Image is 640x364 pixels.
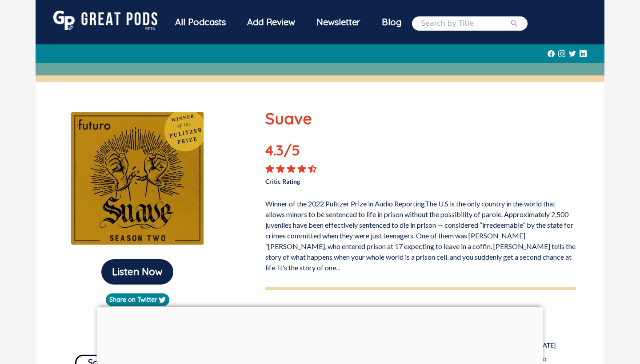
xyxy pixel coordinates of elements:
p: Suave [265,107,576,131]
input: Search by Title [421,18,510,29]
div: Newsletter [306,11,371,34]
a: Share on Twitter [106,293,169,306]
div: All Podcasts [164,11,236,34]
p: Winner of the 2022 Pulitzer Prize in Audio ReportingThe U.S is the only country in the world that... [265,195,576,273]
a: Add Review [236,11,306,34]
a: All Podcasts [164,11,236,36]
iframe: Advertisement [97,307,544,362]
a: Newsletter [306,11,371,36]
button: Listen Now [101,259,173,285]
p: 4.3 /5 [265,139,328,164]
p: Critic Rating [265,173,420,186]
a: Blog [371,11,412,34]
img: Suave [71,112,204,245]
img: GreatPods [53,11,157,30]
p: Critic Reviews [265,304,576,317]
